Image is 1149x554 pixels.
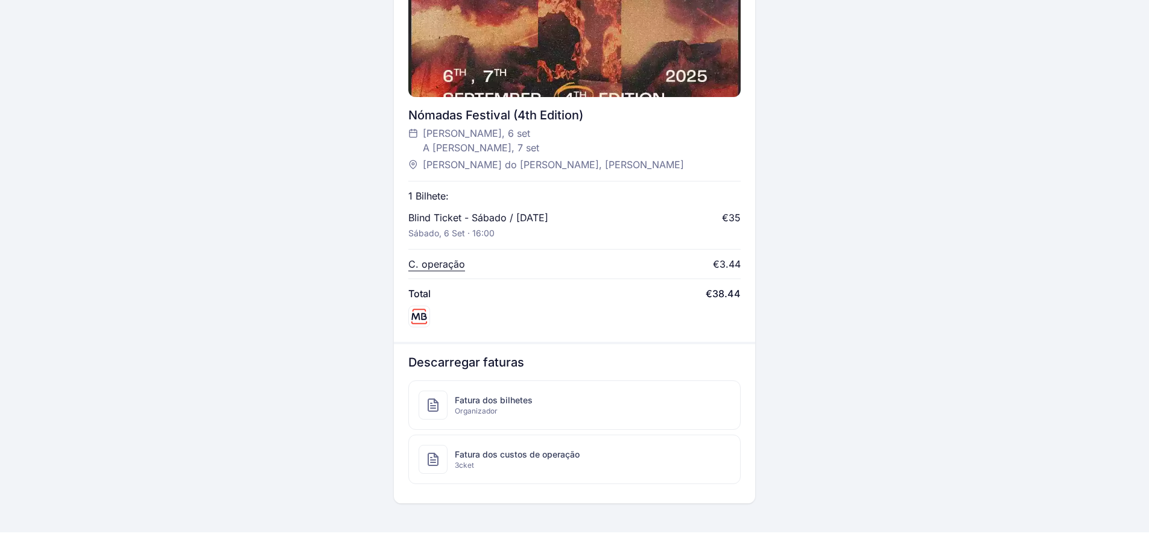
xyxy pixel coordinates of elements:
[722,210,741,225] div: €35
[408,227,495,239] p: Sábado, 6 set · 16:00
[706,286,741,301] span: €38.44
[455,406,533,416] span: Organizador
[455,449,580,461] span: Fatura dos custos de operação
[408,435,741,484] a: Fatura dos custos de operação3cket
[423,157,684,172] span: [PERSON_NAME] do [PERSON_NAME], [PERSON_NAME]
[455,394,533,406] span: Fatura dos bilhetes
[408,354,741,371] h3: Descarregar faturas
[408,107,741,124] div: Nómadas Festival (4th Edition)
[455,461,580,470] span: 3cket
[408,257,465,271] p: C. operação
[408,189,449,203] p: 1 Bilhete:
[408,380,741,430] a: Fatura dos bilhetesOrganizador
[408,210,548,225] p: Blind Ticket - Sábado / [DATE]
[713,257,741,271] div: €3.44
[408,286,431,301] span: Total
[423,126,539,155] span: [PERSON_NAME], 6 set A [PERSON_NAME], 7 set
